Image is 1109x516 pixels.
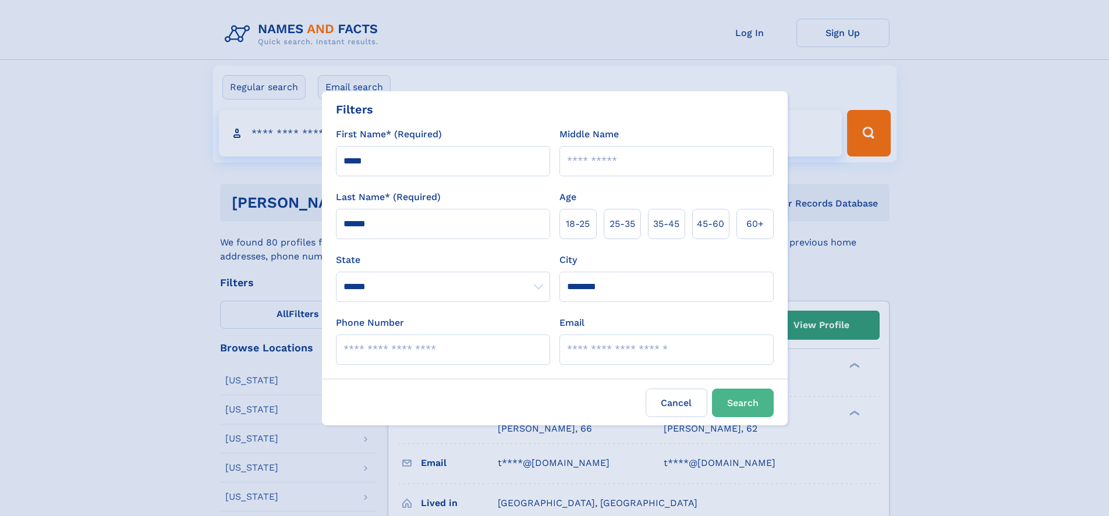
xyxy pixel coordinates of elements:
[336,190,441,204] label: Last Name* (Required)
[559,190,576,204] label: Age
[746,217,764,231] span: 60+
[336,127,442,141] label: First Name* (Required)
[697,217,724,231] span: 45‑60
[566,217,590,231] span: 18‑25
[559,253,577,267] label: City
[646,389,707,417] label: Cancel
[610,217,635,231] span: 25‑35
[653,217,679,231] span: 35‑45
[712,389,774,417] button: Search
[336,316,404,330] label: Phone Number
[336,101,373,118] div: Filters
[336,253,550,267] label: State
[559,127,619,141] label: Middle Name
[559,316,584,330] label: Email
